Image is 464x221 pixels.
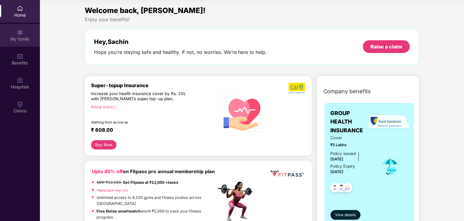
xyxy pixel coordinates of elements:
[91,120,191,124] div: Starting from as low as
[334,181,349,196] img: svg+xml;base64,PHN2ZyB4bWxucz0iaHR0cDovL3d3dy53My5vcmcvMjAwMC9zdmciIHdpZHRoPSI0OC45NDMiIGhlaWdodD...
[85,16,420,23] div: Enjoy your benefits!
[94,38,267,45] div: Hey, Sachin
[331,170,344,174] span: [DATE]
[113,106,116,109] span: right
[96,195,216,207] p: Unlimited access to 8,100 gyms and fitness studios across [GEOGRAPHIC_DATA]
[85,6,206,15] span: Welcome back, [PERSON_NAME]!
[92,169,123,174] b: Upto 45% off
[340,181,355,196] img: svg+xml;base64,PHN2ZyB4bWxucz0iaHR0cDovL3d3dy53My5vcmcvMjAwMC9zdmciIHdpZHRoPSI0OC45NDMiIGhlaWdodD...
[123,180,178,185] strong: Get Fitpass at ₹11,000 +taxes
[97,209,141,213] strong: Free Noise smartwatch
[371,43,402,50] div: Raise a claim
[380,157,400,176] img: icon
[97,188,128,192] a: Fitpass gym near you
[17,29,23,35] img: svg+xml;base64,PHN2ZyB3aWR0aD0iMjAiIGhlaWdodD0iMjAiIHZpZXdCb3g9IjAgMCAyMCAyMCIgZmlsbD0ibm9uZSIgeG...
[92,169,215,174] b: on Fitpass pro annual membership plan
[331,157,344,161] span: [DATE]
[331,210,361,220] button: View details
[335,212,356,218] span: View details
[97,180,122,185] del: MRP ₹19,999,
[216,84,270,139] img: svg+xml;base64,PHN2ZyB4bWxucz0iaHR0cDovL3d3dy53My5vcmcvMjAwMC9zdmciIHhtbG5zOnhsaW5rPSJodHRwOi8vd3...
[94,49,267,55] div: Hope you’re staying safe and healthy. If not, no worries. We’re here to help.
[331,150,356,157] div: Policy issued
[328,181,342,196] img: svg+xml;base64,PHN2ZyB4bWxucz0iaHR0cDovL3d3dy53My5vcmcvMjAwMC9zdmciIHdpZHRoPSI0OC45NDMiIGhlaWdodD...
[97,208,216,220] p: worth ₹5,999 to track your fitness progress
[289,82,306,94] img: b5dec4f62d2307b9de63beb79f102df3.png
[91,91,190,102] div: Increase your health insurance cover by Rs. 20L with [PERSON_NAME]’s super top-up plan.
[17,53,23,59] img: svg+xml;base64,PHN2ZyBpZD0iQmVuZWZpdHMiIHhtbG5zPSJodHRwOi8vd3d3LnczLm9yZy8yMDAwL3N2ZyIgd2lkdGg9Ij...
[91,140,117,150] button: Buy Now
[17,5,23,12] img: svg+xml;base64,PHN2ZyBpZD0iSG9tZSIgeG1sbnM9Imh0dHA6Ly93d3cudzMub3JnLzIwMDAvc3ZnIiB3aWR0aD0iMjAiIG...
[91,82,216,88] div: Super-topup Insurance
[17,101,23,107] img: svg+xml;base64,PHN2ZyBpZD0iQ2xhaW0iIHhtbG5zPSJodHRwOi8vd3d3LnczLm9yZy8yMDAwL3N2ZyIgd2lkdGg9IjIwIi...
[369,114,411,129] img: insurerLogo
[331,163,355,170] div: Policy Expiry
[91,127,210,134] div: ₹ 608.00
[91,104,213,109] div: Know more
[331,109,372,135] span: GROUP HEALTH INSURANCE
[331,135,372,141] span: Cover
[17,77,23,83] img: svg+xml;base64,PHN2ZyBpZD0iSG9zcGl0YWxzIiB4bWxucz0iaHR0cDovL3d3dy53My5vcmcvMjAwMC9zdmciIHdpZHRoPS...
[331,142,372,148] span: ₹5 Lakhs
[323,87,371,96] span: Company benefits
[269,168,305,179] img: fppp.png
